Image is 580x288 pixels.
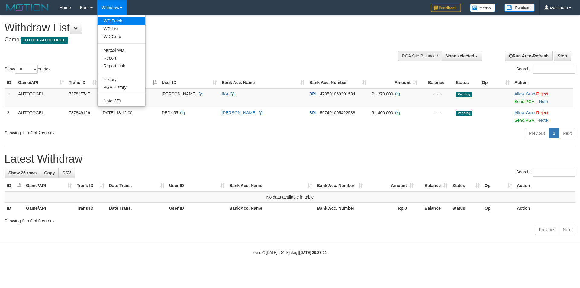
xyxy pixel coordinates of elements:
th: Trans ID: activate to sort column ascending [66,77,99,88]
th: Balance: activate to sort column ascending [416,180,450,191]
span: Show 25 rows [8,170,37,175]
a: WD List [98,25,145,33]
th: ID: activate to sort column descending [5,180,24,191]
a: Note WD [98,97,145,105]
a: Show 25 rows [5,168,40,178]
span: [PERSON_NAME] [162,92,196,96]
th: Status: activate to sort column ascending [450,180,482,191]
a: [PERSON_NAME] [222,110,256,115]
a: IKA [222,92,228,96]
span: Rp 400.000 [371,110,393,115]
th: Game/API [24,203,74,214]
th: Trans ID [74,203,107,214]
th: Action [514,203,575,214]
a: Send PGA [514,118,534,123]
span: Pending [456,111,472,116]
img: MOTION_logo.png [5,3,50,12]
a: Next [559,128,575,138]
a: Report [98,54,145,62]
img: Feedback.jpg [431,4,461,12]
span: · [514,110,536,115]
span: Copy [44,170,55,175]
th: Status [450,203,482,214]
label: Search: [516,168,575,177]
a: Next [559,225,575,235]
a: Copy [40,168,59,178]
th: Op [482,203,514,214]
a: History [98,76,145,83]
a: CSV [58,168,75,178]
img: panduan.png [504,4,535,12]
th: Game/API: activate to sort column ascending [16,77,66,88]
a: Run Auto-Refresh [505,51,553,61]
span: CSV [62,170,71,175]
a: Previous [535,225,559,235]
span: 737849126 [69,110,90,115]
input: Search: [533,65,575,74]
a: Send PGA [514,99,534,104]
th: Bank Acc. Name: activate to sort column ascending [227,180,314,191]
th: Op: activate to sort column ascending [479,77,512,88]
th: Balance [416,203,450,214]
th: Action [512,77,573,88]
th: Balance [420,77,453,88]
a: Mutasi WD [98,46,145,54]
span: None selected [446,53,474,58]
small: code © [DATE]-[DATE] dwg | [253,251,327,255]
h1: Withdraw List [5,22,381,34]
th: Amount: activate to sort column ascending [369,77,420,88]
span: BRI [309,92,316,96]
td: · [512,88,573,107]
a: PGA History [98,83,145,91]
a: Reject [536,110,548,115]
th: Bank Acc. Name [227,203,314,214]
th: Status [453,77,479,88]
span: Rp 270.000 [371,92,393,96]
th: User ID [167,203,227,214]
label: Show entries [5,65,50,74]
span: ITOTO > AUTOTOGEL [21,37,68,44]
div: PGA Site Balance / [398,51,442,61]
img: Button%20Memo.svg [470,4,495,12]
div: - - - [422,110,451,116]
td: AUTOTOGEL [16,107,66,126]
td: AUTOTOGEL [16,88,66,107]
a: Stop [554,51,571,61]
th: Trans ID: activate to sort column ascending [74,180,107,191]
th: ID [5,77,16,88]
a: Note [539,99,548,104]
a: WD Fetch [98,17,145,25]
input: Search: [533,168,575,177]
th: Amount: activate to sort column ascending [365,180,416,191]
th: Bank Acc. Number: activate to sort column ascending [307,77,369,88]
a: Reject [536,92,548,96]
span: 737847747 [69,92,90,96]
td: 2 [5,107,16,126]
a: Previous [525,128,549,138]
a: WD Grab [98,33,145,40]
div: Showing 1 to 2 of 2 entries [5,128,237,136]
a: Note [539,118,548,123]
strong: [DATE] 20:27:04 [299,251,327,255]
th: User ID: activate to sort column ascending [167,180,227,191]
h1: Latest Withdraw [5,153,575,165]
th: Rp 0 [365,203,416,214]
a: Allow Grab [514,92,535,96]
th: Bank Acc. Number: activate to sort column ascending [314,180,365,191]
select: Showentries [15,65,38,74]
span: BRI [309,110,316,115]
th: Bank Acc. Name: activate to sort column ascending [219,77,307,88]
a: 1 [549,128,559,138]
span: DEDY55 [162,110,178,115]
button: None selected [442,51,482,61]
div: - - - [422,91,451,97]
span: [DATE] 13:12:00 [101,110,132,115]
h4: Game: [5,37,381,43]
td: 1 [5,88,16,107]
label: Search: [516,65,575,74]
th: Op: activate to sort column ascending [482,180,514,191]
a: Report Link [98,62,145,70]
th: User ID: activate to sort column ascending [159,77,219,88]
div: Showing 0 to 0 of 0 entries [5,215,575,224]
th: Action [514,180,575,191]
